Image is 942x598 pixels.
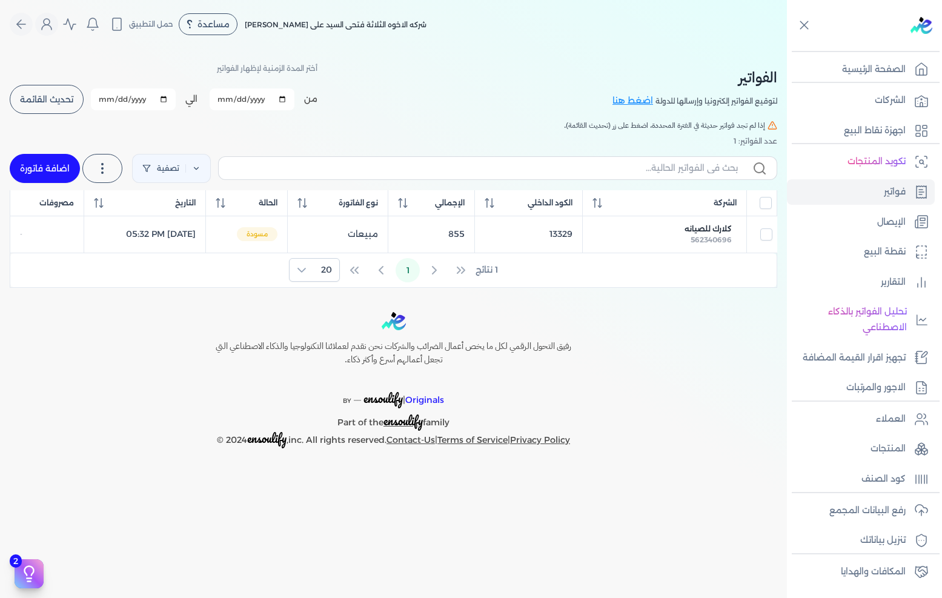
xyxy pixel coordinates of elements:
p: رفع البيانات المجمع [829,503,906,519]
button: Page 1 [396,258,420,282]
p: نقطة البيع [864,244,906,260]
button: تحديث القائمة [10,85,84,114]
div: عدد الفواتير: 1 [10,136,777,147]
span: BY [343,397,351,405]
p: تحليل الفواتير بالذكاء الاصطناعي [793,304,907,335]
sup: __ [354,393,361,401]
span: كلارك للصيانه [685,224,732,234]
p: العملاء [876,411,906,427]
td: 13329 [475,216,583,253]
td: 855 [388,216,475,253]
a: Privacy Policy [510,434,570,445]
a: الاجور والمرتبات [787,375,935,400]
span: الشركة [714,198,737,208]
a: الصفحة الرئيسية [787,57,935,82]
a: نقطة البيع [787,239,935,265]
span: الحالة [259,198,277,208]
p: تكويد المنتجات [847,154,906,170]
a: المنتجات [787,436,935,462]
p: اجهزة نقاط البيع [844,123,906,139]
a: التقارير [787,270,935,295]
a: اضغط هنا [612,95,655,108]
a: Terms of Service [437,434,508,445]
p: الاجور والمرتبات [846,380,906,396]
a: تكويد المنتجات [787,149,935,174]
p: أختر المدة الزمنية لإظهار الفواتير [217,61,317,76]
h6: رفيق التحول الرقمي لكل ما يخص أعمال الضرائب والشركات نحن نقدم لعملائنا التكنولوجيا والذكاء الاصطن... [190,340,597,366]
p: التقارير [881,274,906,290]
p: الشركات [875,93,906,108]
td: [DATE] 05:32 PM [84,216,206,253]
p: الصفحة الرئيسية [842,62,906,78]
span: ensoulify [383,411,423,430]
p: Part of the family [190,408,597,431]
a: اضافة فاتورة [10,154,80,183]
p: © 2024 ,inc. All rights reserved. | | [190,431,597,448]
span: Rows per page [314,259,339,281]
td: مبيعات [288,216,388,253]
label: الي [185,93,197,105]
h2: الفواتير [612,67,777,88]
span: حمل التطبيق [129,19,173,30]
span: نوع الفاتورة [339,198,378,208]
img: logo [382,312,406,331]
p: | [190,376,597,409]
span: 1 نتائج [476,264,498,276]
div: مساعدة [179,13,237,35]
p: فواتير [884,184,906,200]
span: مساعدة [197,20,230,28]
p: الإيصال [877,214,906,230]
a: كود الصنف [787,467,935,492]
a: تصفية [132,154,211,183]
a: رفع البيانات المجمع [787,498,935,523]
a: الشركات [787,88,935,113]
a: تجهيز اقرار القيمة المضافة [787,345,935,371]
a: المكافات والهدايا [787,559,935,585]
a: تنزيل بياناتك [787,528,935,553]
a: الإيصال [787,210,935,235]
span: الكود الداخلي [528,198,572,208]
p: المنتجات [871,441,906,457]
div: - [20,230,74,239]
p: المكافات والهدايا [841,564,906,580]
button: 2 [15,559,44,588]
span: 2 [10,554,22,568]
p: تجهيز اقرار القيمة المضافة [803,350,906,366]
span: مصروفات [39,198,74,208]
a: ensoulify [383,417,423,428]
img: logo [910,17,932,34]
span: الإجمالي [435,198,465,208]
p: كود الصنف [861,471,906,487]
input: بحث في الفواتير الحالية... [228,162,738,174]
label: من [304,93,317,105]
span: إذا لم تجد فواتير حديثة في الفترة المحددة، اضغط على زر (تحديث القائمة). [564,120,765,131]
p: لتوقيع الفواتير إلكترونيا وإرسالها للدولة [655,93,777,109]
span: مسودة [237,227,277,242]
a: تحليل الفواتير بالذكاء الاصطناعي [787,299,935,340]
a: العملاء [787,407,935,432]
a: Contact-Us [386,434,435,445]
span: ensoulify [363,389,403,408]
p: تنزيل بياناتك [860,533,906,548]
span: تحديث القائمة [20,95,73,104]
span: شركه الاخوه الثلاثة فتحى السيد على [PERSON_NAME] [245,20,426,29]
a: اجهزة نقاط البيع [787,118,935,144]
a: فواتير [787,179,935,205]
span: Originals [405,394,444,405]
span: التاريخ [175,198,196,208]
span: ensoulify [247,429,287,448]
button: حمل التطبيق [107,14,176,35]
span: 562340696 [691,235,732,244]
